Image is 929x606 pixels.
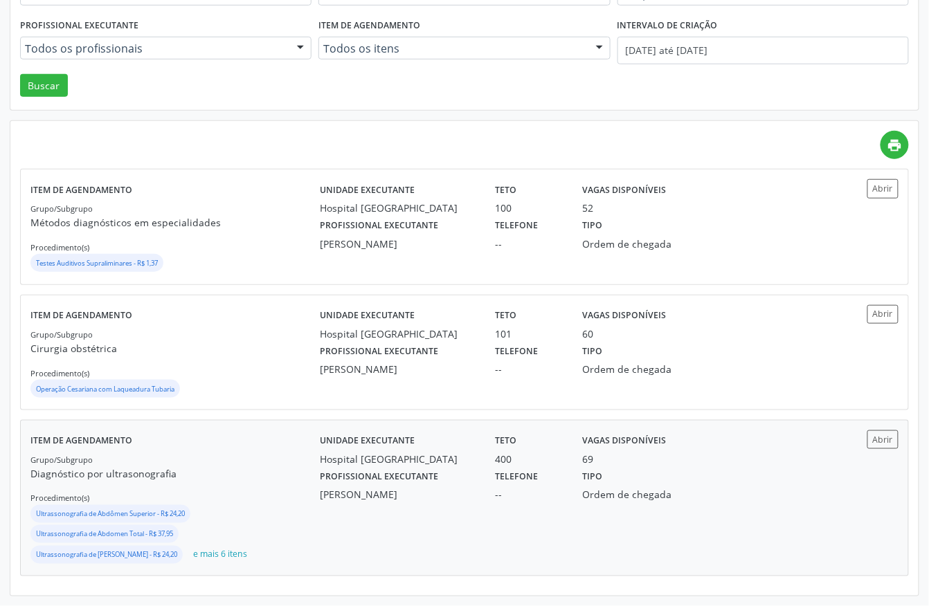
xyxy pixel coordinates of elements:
label: Item de agendamento [30,305,132,327]
button: Buscar [20,74,68,98]
div: [PERSON_NAME] [320,488,476,502]
div: [PERSON_NAME] [320,237,476,251]
div: -- [495,488,563,502]
div: Ordem de chegada [583,488,695,502]
div: 100 [495,201,563,215]
label: Unidade executante [320,430,415,452]
label: Vagas disponíveis [583,430,667,452]
div: -- [495,362,563,376]
label: Telefone [495,341,538,362]
label: Tipo [583,215,603,237]
small: Ultrassonografia de Abdomen Total - R$ 37,95 [36,530,173,539]
small: Grupo/Subgrupo [30,203,93,214]
button: e mais 6 itens [188,546,253,564]
small: Ultrassonografia de [PERSON_NAME] - R$ 24,20 [36,551,177,560]
div: Ordem de chegada [583,362,695,376]
a: print [881,131,909,159]
small: Procedimento(s) [30,493,89,504]
small: Procedimento(s) [30,242,89,252]
label: Profissional executante [320,215,438,237]
i: print [887,138,903,153]
label: Item de agendamento [30,430,132,452]
div: 52 [583,201,594,215]
label: Profissional executante [20,15,138,37]
div: Ordem de chegada [583,237,695,251]
label: Profissional executante [320,466,438,488]
small: Ultrassonografia de Abdômen Superior - R$ 24,20 [36,510,185,519]
span: Todos os profissionais [25,42,283,55]
label: Teto [495,179,516,201]
div: 60 [583,327,594,341]
input: Selecione um intervalo [617,37,909,64]
div: 400 [495,452,563,466]
div: 101 [495,327,563,341]
small: Grupo/Subgrupo [30,329,93,340]
label: Intervalo de criação [617,15,718,37]
label: Item de agendamento [318,15,420,37]
div: -- [495,237,563,251]
div: Hospital [GEOGRAPHIC_DATA] [320,452,476,466]
button: Abrir [867,430,899,449]
button: Abrir [867,179,899,198]
label: Unidade executante [320,305,415,327]
small: Testes Auditivos Supraliminares - R$ 1,37 [36,259,158,268]
label: Tipo [583,341,603,362]
div: [PERSON_NAME] [320,362,476,376]
small: Grupo/Subgrupo [30,454,93,465]
small: Operação Cesariana com Laqueadura Tubaria [36,385,174,394]
p: Métodos diagnósticos em especialidades [30,215,320,230]
p: Diagnóstico por ultrasonografia [30,466,320,481]
div: 69 [583,452,594,466]
label: Unidade executante [320,179,415,201]
small: Procedimento(s) [30,368,89,378]
p: Cirurgia obstétrica [30,341,320,356]
div: Hospital [GEOGRAPHIC_DATA] [320,327,476,341]
label: Telefone [495,215,538,237]
label: Teto [495,430,516,452]
label: Telefone [495,466,538,488]
label: Item de agendamento [30,179,132,201]
label: Teto [495,305,516,327]
label: Vagas disponíveis [583,305,667,327]
label: Vagas disponíveis [583,179,667,201]
button: Abrir [867,305,899,324]
label: Profissional executante [320,341,438,362]
div: Hospital [GEOGRAPHIC_DATA] [320,201,476,215]
label: Tipo [583,466,603,488]
span: Todos os itens [323,42,581,55]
